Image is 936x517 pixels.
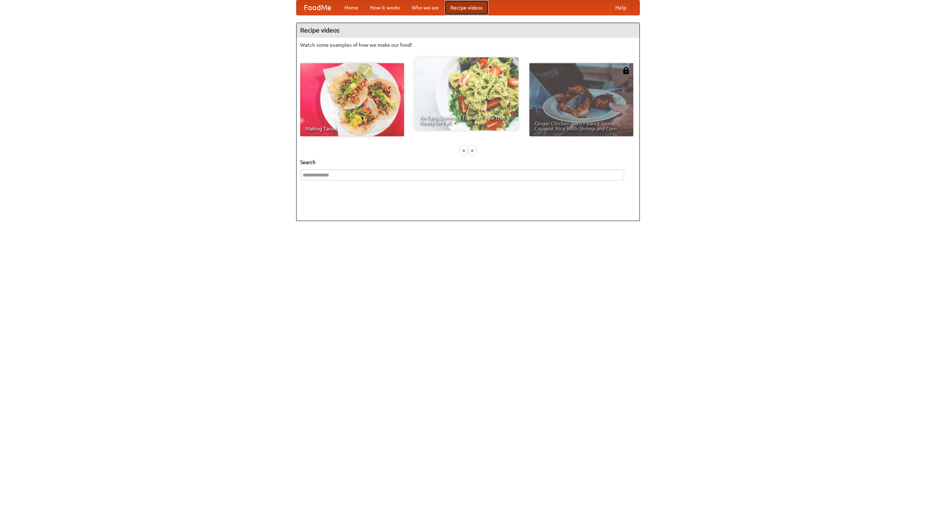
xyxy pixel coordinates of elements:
a: Making Tacos [300,63,404,136]
a: How it works [364,0,406,15]
span: An Easy, Summery Tomato Pasta That's Ready for Fall [420,115,513,125]
div: « [460,146,467,155]
h4: Recipe videos [297,23,639,38]
a: Help [609,0,632,15]
img: 483408.png [622,67,630,74]
span: Making Tacos [305,126,399,131]
a: An Easy, Summery Tomato Pasta That's Ready for Fall [415,57,518,130]
a: FoodMe [297,0,339,15]
h5: Search [300,159,636,166]
p: Watch some examples of how we make our food! [300,41,636,49]
a: Home [339,0,364,15]
a: Recipe videos [445,0,488,15]
a: Who we are [406,0,445,15]
div: » [469,146,476,155]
